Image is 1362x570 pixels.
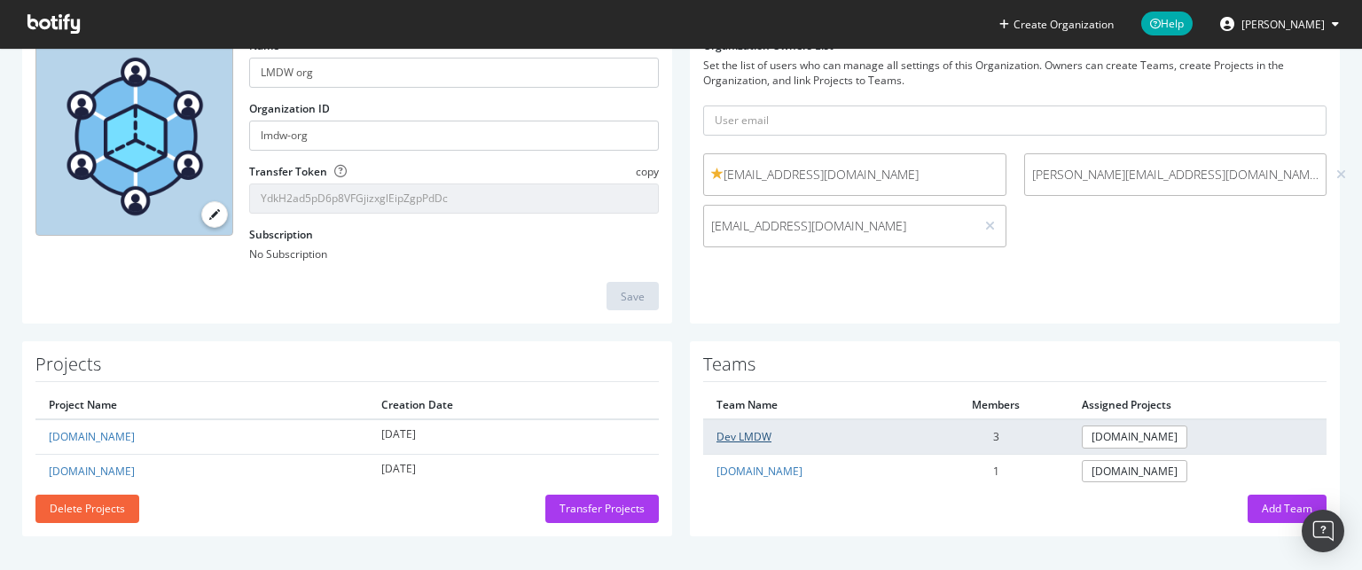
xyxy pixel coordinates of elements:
[607,282,659,310] button: Save
[703,105,1327,136] input: User email
[1241,17,1325,32] span: Quentin JEZEQUEL
[49,429,135,444] a: [DOMAIN_NAME]
[49,464,135,479] a: [DOMAIN_NAME]
[35,501,139,516] a: Delete Projects
[249,101,330,116] label: Organization ID
[249,121,659,151] input: Organization ID
[35,391,368,419] th: Project Name
[1248,501,1327,516] a: Add Team
[1082,460,1187,482] a: [DOMAIN_NAME]
[50,501,125,516] div: Delete Projects
[249,58,659,88] input: name
[35,495,139,523] button: Delete Projects
[716,429,771,444] a: Dev LMDW
[545,501,659,516] a: Transfer Projects
[1082,426,1187,448] a: [DOMAIN_NAME]
[621,289,645,304] div: Save
[636,164,659,179] span: copy
[716,464,802,479] a: [DOMAIN_NAME]
[1141,12,1193,35] span: Help
[998,16,1115,33] button: Create Organization
[923,454,1068,488] td: 1
[35,355,659,382] h1: Projects
[1262,501,1312,516] div: Add Team
[1302,510,1344,552] div: Open Intercom Messenger
[1032,166,1319,183] span: [PERSON_NAME][EMAIL_ADDRESS][DOMAIN_NAME]
[545,495,659,523] button: Transfer Projects
[711,217,967,235] span: [EMAIL_ADDRESS][DOMAIN_NAME]
[1206,10,1353,38] button: [PERSON_NAME]
[923,391,1068,419] th: Members
[703,391,923,419] th: Team Name
[249,164,327,179] label: Transfer Token
[923,419,1068,454] td: 3
[368,419,659,454] td: [DATE]
[711,166,998,183] span: [EMAIL_ADDRESS][DOMAIN_NAME]
[368,454,659,488] td: [DATE]
[1248,495,1327,523] button: Add Team
[368,391,659,419] th: Creation Date
[703,58,1327,88] div: Set the list of users who can manage all settings of this Organization. Owners can create Teams, ...
[560,501,645,516] div: Transfer Projects
[249,227,313,242] label: Subscription
[1068,391,1327,419] th: Assigned Projects
[703,355,1327,382] h1: Teams
[249,246,659,262] div: No Subscription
